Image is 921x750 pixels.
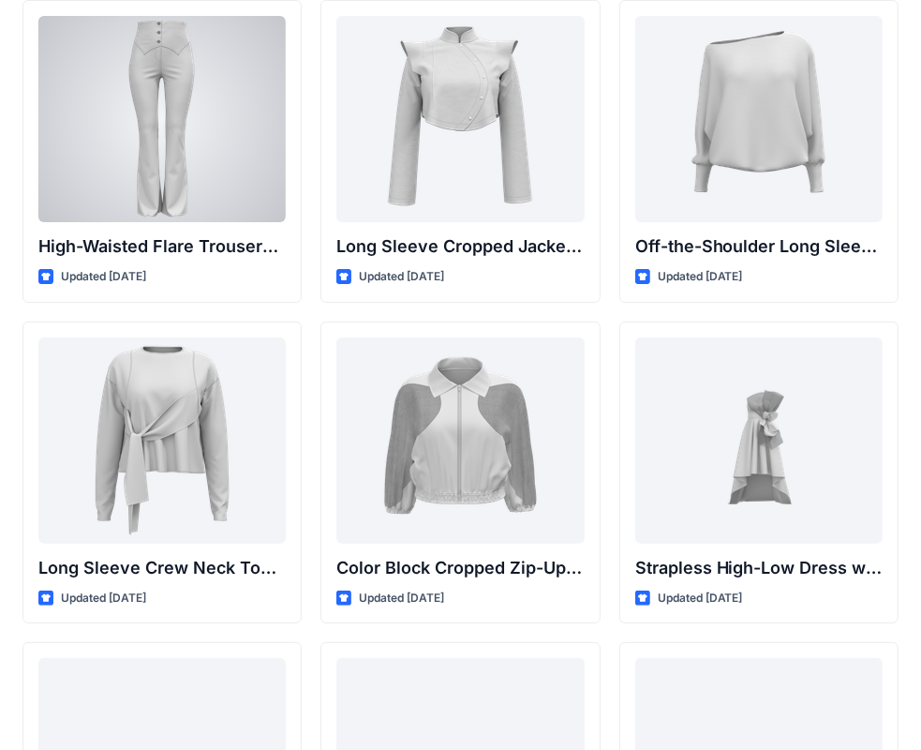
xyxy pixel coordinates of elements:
p: Updated [DATE] [658,267,743,287]
p: Updated [DATE] [658,589,743,608]
a: High-Waisted Flare Trousers with Button Detail [38,16,286,222]
a: Strapless High-Low Dress with Side Bow Detail [635,337,883,544]
p: Color Block Cropped Zip-Up Jacket with Sheer Sleeves [336,555,584,581]
p: Updated [DATE] [359,589,444,608]
p: Updated [DATE] [61,589,146,608]
p: Long Sleeve Cropped Jacket with Mandarin Collar and Shoulder Detail [336,233,584,260]
a: Off-the-Shoulder Long Sleeve Top [635,16,883,222]
a: Color Block Cropped Zip-Up Jacket with Sheer Sleeves [336,337,584,544]
p: High-Waisted Flare Trousers with Button Detail [38,233,286,260]
p: Updated [DATE] [61,267,146,287]
a: Long Sleeve Cropped Jacket with Mandarin Collar and Shoulder Detail [336,16,584,222]
a: Long Sleeve Crew Neck Top with Asymmetrical Tie Detail [38,337,286,544]
p: Off-the-Shoulder Long Sleeve Top [635,233,883,260]
p: Strapless High-Low Dress with Side Bow Detail [635,555,883,581]
p: Long Sleeve Crew Neck Top with Asymmetrical Tie Detail [38,555,286,581]
p: Updated [DATE] [359,267,444,287]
